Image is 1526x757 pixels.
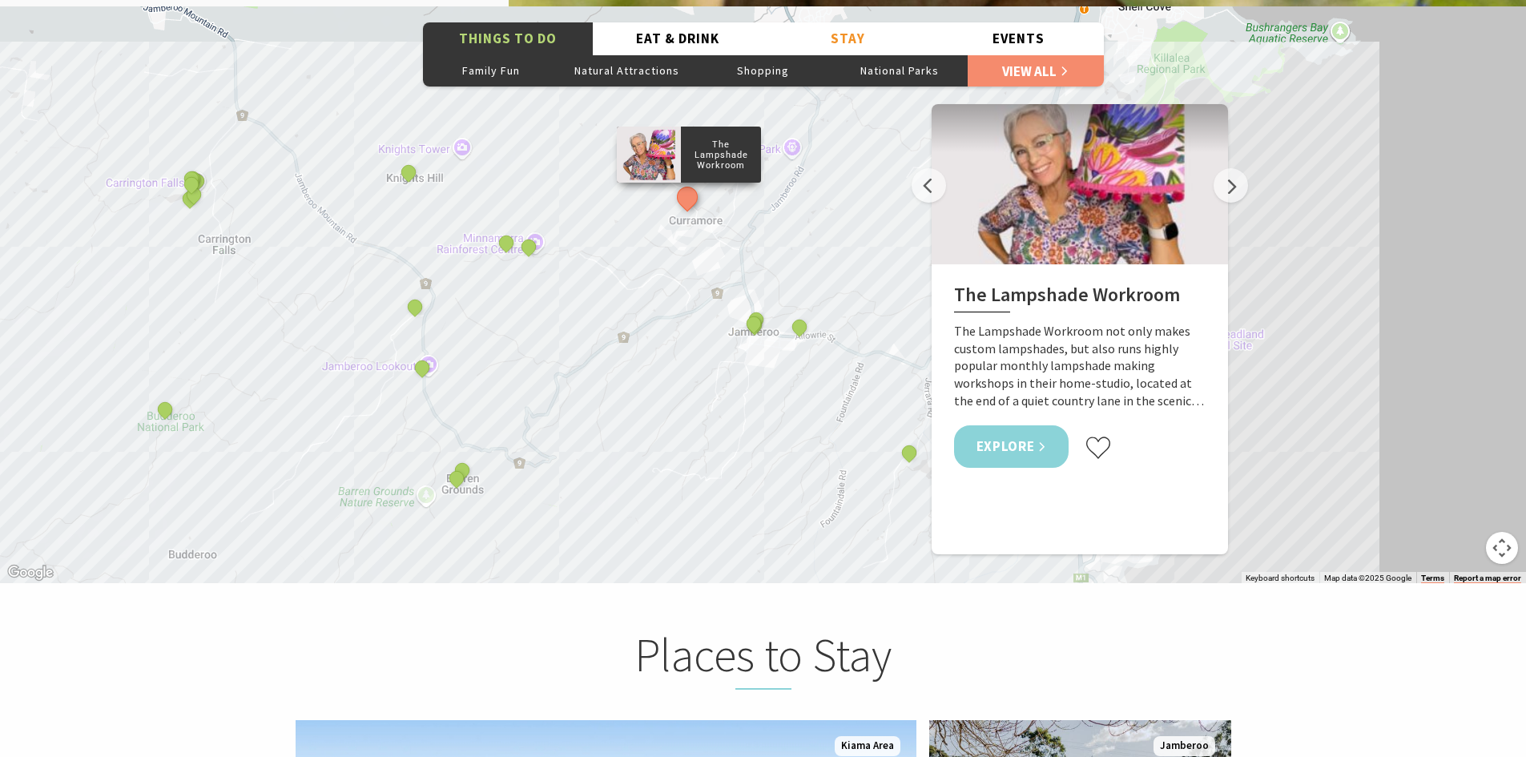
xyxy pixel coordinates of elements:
[1421,574,1444,583] a: Terms (opens in new tab)
[933,22,1104,55] button: Events
[1085,436,1112,460] button: Click to favourite The Lampshade Workroom
[954,284,1206,312] h2: The Lampshade Workroom
[495,233,516,254] button: See detail about The Falls Walk, Budderoo National Park
[449,627,1077,690] h2: Places to Stay
[835,736,900,756] span: Kiama Area
[743,313,764,334] button: See detail about Jamberoo Golf Club
[831,54,968,87] button: National Parks
[398,162,419,183] button: See detail about Illawarra Fly Treetop Adventures
[968,54,1104,87] a: View All
[423,22,594,55] button: Things To Do
[4,562,57,583] a: Open this area in Google Maps (opens a new window)
[183,185,204,206] button: See detail about Carrington Falls picnic area
[559,54,695,87] button: Natural Attractions
[405,297,425,318] button: See detail about Budderoo Track
[954,323,1206,409] p: The Lampshade Workroom not only makes custom lampshades, but also runs highly popular monthly lam...
[593,22,763,55] button: Eat & Drink
[763,22,934,55] button: Stay
[1454,574,1521,583] a: Report a map error
[788,316,809,337] button: See detail about Jamberoo Action Park
[155,399,175,420] button: See detail about Budderoo National Park
[899,443,920,464] button: See detail about Jerrara Wetlands
[412,358,433,379] button: See detail about Jamberoo lookout
[695,54,831,87] button: Shopping
[446,468,467,489] button: See detail about Cooks Nose Walking Track
[1486,532,1518,564] button: Map camera controls
[518,236,539,257] button: See detail about Rainforest Loop Walk, Budderoo National Park
[1246,573,1315,584] button: Keyboard shortcuts
[954,425,1069,468] a: Explore
[672,183,702,212] button: See detail about The Lampshade Workroom
[1324,574,1411,582] span: Map data ©2025 Google
[1154,736,1215,756] span: Jamberoo
[1214,168,1248,203] button: Next
[423,54,559,87] button: Family Fun
[4,562,57,583] img: Google
[681,137,761,174] p: The Lampshade Workroom
[181,175,202,195] button: See detail about Carrington Falls, Budderoo National Park
[912,168,946,203] button: Previous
